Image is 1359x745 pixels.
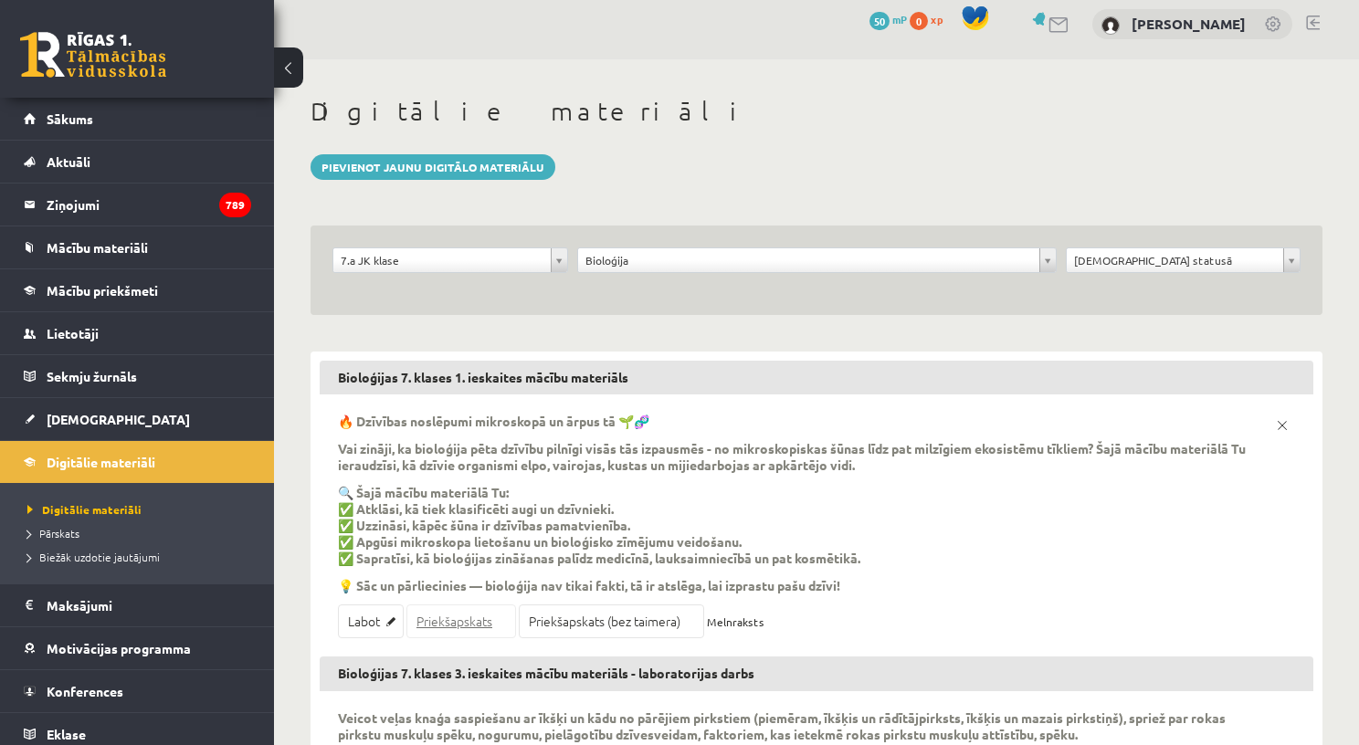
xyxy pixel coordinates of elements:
[1269,413,1295,438] a: x
[406,604,516,638] a: Priekšapskats
[338,413,649,429] strong: 🔥 Dzīvības noslēpumi mikroskopā un ārpus tā 🌱🧬
[910,12,928,30] span: 0
[311,154,555,180] a: Pievienot jaunu digitālo materiālu
[585,248,1032,272] span: Bioloģija
[27,502,142,517] span: Digitālie materiāli
[47,282,158,299] span: Mācību priekšmeti
[24,184,251,226] a: Ziņojumi789
[27,526,79,540] span: Pārskats
[47,584,251,626] legend: Maksājumi
[338,484,860,566] p: ✅ Atklāsi, kā tiek klasificēti augi un dzīvnieki. ✅ Uzzināsi, kāpēc šūna ir dzīvības pamatvienība...
[47,184,251,226] legend: Ziņojumi
[338,577,840,593] strong: 💡 Sāc un pārliecinies — bioloģija nav tikai fakti, tā ir atslēga, lai izprastu pašu dzīvi!
[931,12,943,26] span: xp
[338,709,1268,742] p: Veicot veļas knaģa saspiešanu ar īkšķi un kādu no pārējiem pirkstiem (piemēram, īkšķis un rādītāj...
[1101,16,1120,35] img: Olga Zemniece
[47,368,137,384] span: Sekmju žurnāls
[24,98,251,140] a: Sākums
[869,12,890,30] span: 50
[338,440,1268,473] p: Vai zināji, ka bioloģija pēta dzīvību pilnīgi visās tās izpausmēs - no mikroskopiskas šūnas līdz ...
[47,411,190,427] span: [DEMOGRAPHIC_DATA]
[24,312,251,354] a: Lietotāji
[341,248,543,272] span: 7.a JK klase
[24,627,251,669] a: Motivācijas programma
[519,604,704,638] a: Priekšapskats (bez taimera)
[707,614,764,629] span: Melnraksts
[333,248,567,272] a: 7.a JK klase
[338,604,404,638] a: Labot
[27,525,256,541] a: Pārskats
[47,640,191,656] span: Motivācijas programma
[24,441,251,483] a: Digitālie materiāli
[47,726,86,742] span: Eklase
[1067,248,1301,272] a: [DEMOGRAPHIC_DATA] statusā
[20,32,166,78] a: Rīgas 1. Tālmācības vidusskola
[24,584,251,626] a: Maksājumi
[47,683,123,699] span: Konferences
[47,454,155,470] span: Digitālie materiāli
[24,141,251,183] a: Aktuāli
[892,12,907,26] span: mP
[24,670,251,712] a: Konferences
[311,96,1322,127] h1: Digitālie materiāli
[24,269,251,311] a: Mācību priekšmeti
[47,110,93,127] span: Sākums
[1132,15,1246,33] a: [PERSON_NAME]
[24,355,251,397] a: Sekmju žurnāls
[1074,248,1277,272] span: [DEMOGRAPHIC_DATA] statusā
[27,550,160,564] span: Biežāk uzdotie jautājumi
[24,226,251,268] a: Mācību materiāli
[320,361,1313,395] h3: Bioloģijas 7. klases 1. ieskaites mācību materiāls
[24,398,251,440] a: [DEMOGRAPHIC_DATA]
[27,501,256,518] a: Digitālie materiāli
[338,484,509,500] strong: 🔍 Šajā mācību materiālā Tu:
[320,656,1313,691] h3: Bioloģijas 7. klases 3. ieskaites mācību materiāls - laboratorijas darbs
[47,153,90,170] span: Aktuāli
[219,193,251,217] i: 789
[910,12,952,26] a: 0 xp
[578,248,1056,272] a: Bioloģija
[47,325,99,341] span: Lietotāji
[47,239,148,256] span: Mācību materiāli
[27,549,256,565] a: Biežāk uzdotie jautājumi
[869,12,907,26] a: 50 mP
